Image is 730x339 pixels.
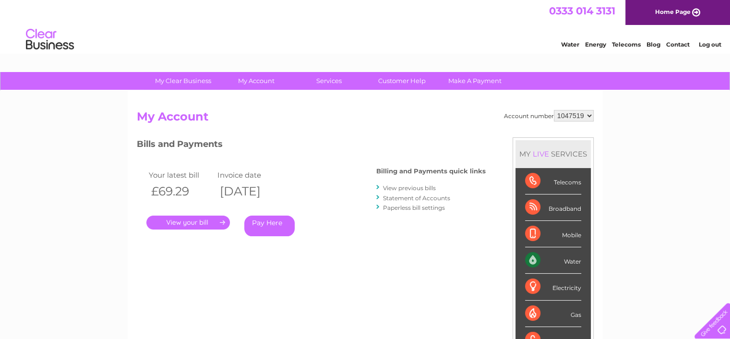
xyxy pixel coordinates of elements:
[139,5,592,47] div: Clear Business is a trading name of Verastar Limited (registered in [GEOGRAPHIC_DATA] No. 3667643...
[525,221,581,247] div: Mobile
[435,72,515,90] a: Make A Payment
[504,110,594,121] div: Account number
[146,216,230,230] a: .
[646,41,660,48] a: Blog
[585,41,606,48] a: Energy
[561,41,579,48] a: Water
[25,25,74,54] img: logo.png
[525,194,581,221] div: Broadband
[531,149,551,158] div: LIVE
[525,274,581,300] div: Electricity
[215,169,284,182] td: Invoice date
[376,168,486,175] h4: Billing and Payments quick links
[289,72,369,90] a: Services
[549,5,615,17] a: 0333 014 3131
[244,216,295,236] a: Pay Here
[216,72,296,90] a: My Account
[525,301,581,327] div: Gas
[146,182,215,201] th: £69.29
[144,72,223,90] a: My Clear Business
[383,184,436,192] a: View previous bills
[525,247,581,274] div: Water
[383,204,445,211] a: Paperless bill settings
[383,194,450,202] a: Statement of Accounts
[137,137,486,154] h3: Bills and Payments
[146,169,215,182] td: Your latest bill
[515,140,591,168] div: MY SERVICES
[666,41,690,48] a: Contact
[698,41,721,48] a: Log out
[525,168,581,194] div: Telecoms
[362,72,442,90] a: Customer Help
[137,110,594,128] h2: My Account
[215,182,284,201] th: [DATE]
[612,41,641,48] a: Telecoms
